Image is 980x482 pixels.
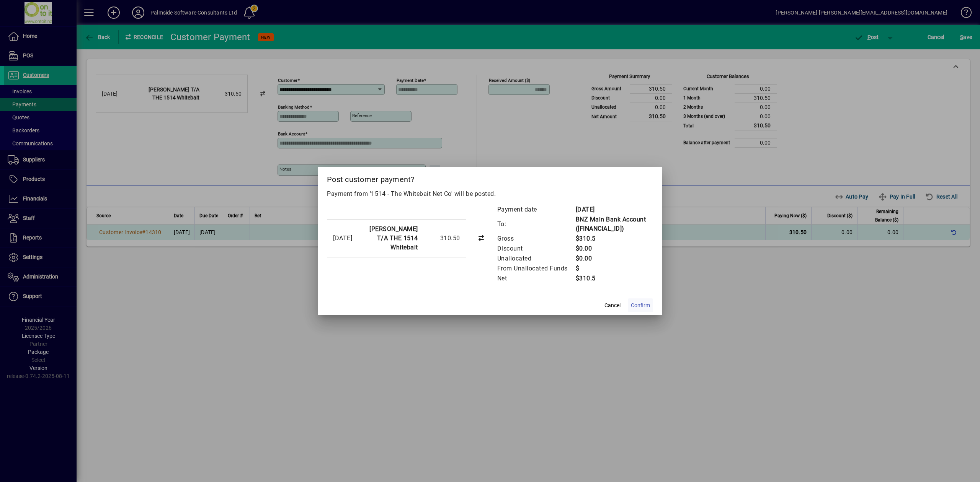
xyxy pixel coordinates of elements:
td: $310.5 [575,274,653,283]
td: $0.00 [575,254,653,264]
td: Payment date [497,205,575,215]
td: From Unallocated Funds [497,264,575,274]
td: Gross [497,234,575,244]
td: $ [575,264,653,274]
td: $0.00 [575,244,653,254]
td: To: [497,215,575,234]
span: Confirm [631,301,650,309]
td: BNZ Main Bank Account ([FINANCIAL_ID]) [575,215,653,234]
strong: [PERSON_NAME] T/A THE 1514 Whitebait [369,225,418,251]
td: Net [497,274,575,283]
h2: Post customer payment? [318,167,662,189]
span: Cancel [604,301,621,309]
button: Confirm [628,298,653,312]
div: 310.50 [422,234,460,243]
div: [DATE] [333,234,352,243]
td: Discount [497,244,575,254]
button: Cancel [600,298,625,312]
td: $310.5 [575,234,653,244]
td: Unallocated [497,254,575,264]
td: [DATE] [575,205,653,215]
p: Payment from '1514 - The Whitebait Net Co' will be posted. [327,189,653,199]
